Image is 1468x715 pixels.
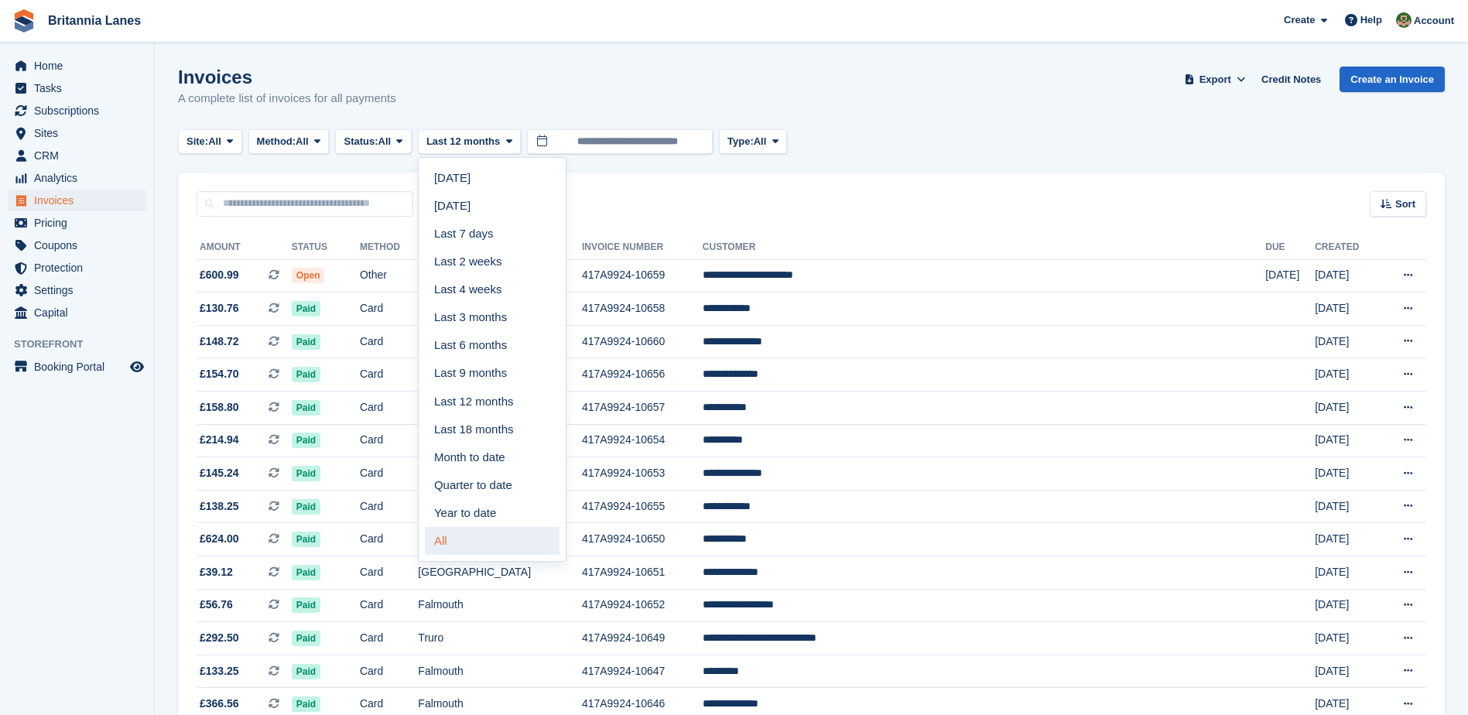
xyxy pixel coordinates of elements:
td: 417A9924-10659 [582,259,703,292]
td: 417A9924-10653 [582,457,703,491]
a: [DATE] [425,164,559,192]
button: Export [1181,67,1249,92]
td: 417A9924-10658 [582,292,703,326]
span: Subscriptions [34,100,127,121]
span: £292.50 [200,630,239,646]
a: Quarter to date [425,471,559,499]
span: Paid [292,597,320,613]
span: All [208,134,221,149]
a: menu [8,212,146,234]
a: menu [8,77,146,99]
span: Paid [292,565,320,580]
td: [DATE] [1315,358,1379,392]
span: Invoices [34,190,127,211]
span: Site: [186,134,208,149]
td: [DATE] [1315,457,1379,491]
span: £600.99 [200,267,239,283]
a: menu [8,302,146,323]
a: menu [8,257,146,279]
span: Create [1284,12,1315,28]
td: 417A9924-10652 [582,589,703,622]
td: [DATE] [1315,490,1379,523]
span: Paid [292,696,320,712]
th: Invoice Number [582,235,703,260]
td: [DATE] [1315,622,1379,655]
td: [DATE] [1315,259,1379,292]
th: Due [1265,235,1315,260]
span: Paid [292,631,320,646]
td: [DATE] [1315,523,1379,556]
td: Card [360,392,418,425]
th: Customer [703,235,1265,260]
a: menu [8,190,146,211]
span: Paid [292,301,320,316]
th: Created [1315,235,1379,260]
td: [DATE] [1265,259,1315,292]
span: Last 12 months [426,134,500,149]
span: Paid [292,664,320,679]
a: Year to date [425,499,559,527]
a: Last 6 months [425,332,559,360]
a: menu [8,167,146,189]
span: Status: [344,134,378,149]
span: Help [1360,12,1382,28]
td: [DATE] [1315,556,1379,590]
a: menu [8,279,146,301]
span: Home [34,55,127,77]
td: Card [360,490,418,523]
td: Card [360,622,418,655]
a: All [425,527,559,555]
span: Method: [257,134,296,149]
td: Truro [418,622,582,655]
a: Last 9 months [425,360,559,388]
a: Britannia Lanes [42,8,147,33]
td: 417A9924-10649 [582,622,703,655]
span: All [378,134,392,149]
a: Last 4 weeks [425,275,559,303]
a: Credit Notes [1255,67,1327,92]
span: £158.80 [200,399,239,416]
a: [DATE] [425,192,559,220]
td: 417A9924-10650 [582,523,703,556]
a: menu [8,356,146,378]
span: £133.25 [200,663,239,679]
span: Tasks [34,77,127,99]
a: menu [8,145,146,166]
td: Falmouth [418,655,582,688]
span: Account [1414,13,1454,29]
span: Capital [34,302,127,323]
td: [DATE] [1315,424,1379,457]
span: £214.94 [200,432,239,448]
span: Paid [292,367,320,382]
span: £145.24 [200,465,239,481]
span: Protection [34,257,127,279]
span: Settings [34,279,127,301]
td: Card [360,523,418,556]
span: Paid [292,532,320,547]
td: [DATE] [1315,655,1379,688]
h1: Invoices [178,67,396,87]
td: Card [360,292,418,326]
td: Card [360,655,418,688]
td: [DATE] [1315,325,1379,358]
th: Status [292,235,360,260]
span: CRM [34,145,127,166]
span: Sites [34,122,127,144]
td: Card [360,325,418,358]
a: Preview store [128,357,146,376]
span: Analytics [34,167,127,189]
td: Card [360,556,418,590]
span: Coupons [34,234,127,256]
span: £154.70 [200,366,239,382]
a: Last 12 months [425,388,559,416]
button: Last 12 months [418,129,521,155]
span: Type: [727,134,754,149]
td: Card [360,424,418,457]
td: [DATE] [1315,292,1379,326]
span: £130.76 [200,300,239,316]
td: 417A9924-10657 [582,392,703,425]
td: [GEOGRAPHIC_DATA] [418,556,582,590]
a: Create an Invoice [1340,67,1445,92]
td: 417A9924-10647 [582,655,703,688]
td: Falmouth [418,589,582,622]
